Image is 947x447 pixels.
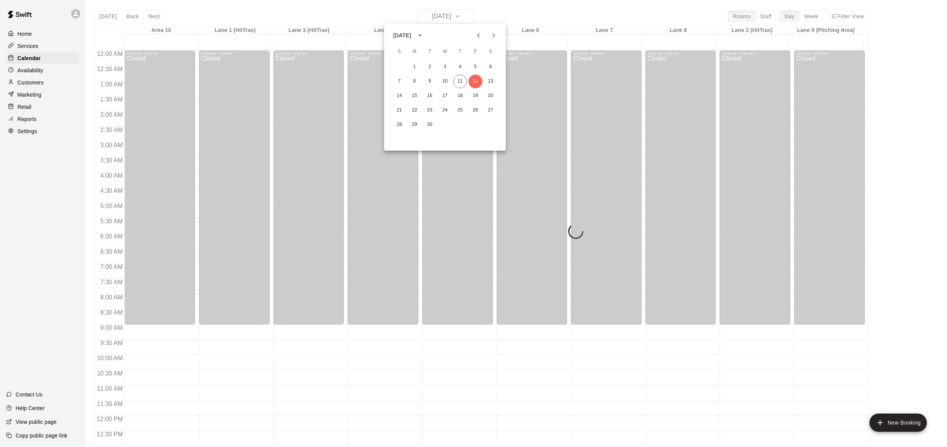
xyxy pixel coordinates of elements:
button: calendar view is open, switch to year view [413,29,426,42]
button: 18 [453,89,467,103]
button: 26 [469,103,482,117]
div: [DATE] [393,32,411,40]
button: 6 [484,60,497,74]
button: 12 [469,75,482,88]
span: Monday [408,44,421,59]
span: Saturday [484,44,497,59]
button: 22 [408,103,421,117]
button: 1 [408,60,421,74]
button: 24 [438,103,452,117]
button: 28 [392,118,406,132]
button: 25 [453,103,467,117]
button: 5 [469,60,482,74]
button: 30 [423,118,437,132]
span: Friday [469,44,482,59]
span: Tuesday [423,44,437,59]
button: Previous month [471,28,486,43]
button: 21 [392,103,406,117]
button: 4 [453,60,467,74]
span: Thursday [453,44,467,59]
button: 16 [423,89,437,103]
button: 10 [438,75,452,88]
button: 9 [423,75,437,88]
button: 19 [469,89,482,103]
button: 2 [423,60,437,74]
button: 23 [423,103,437,117]
button: 14 [392,89,406,103]
button: 13 [484,75,497,88]
button: 27 [484,103,497,117]
span: Sunday [392,44,406,59]
button: 17 [438,89,452,103]
button: 3 [438,60,452,74]
button: 11 [453,75,467,88]
button: 20 [484,89,497,103]
button: 7 [392,75,406,88]
button: 8 [408,75,421,88]
button: 15 [408,89,421,103]
span: Wednesday [438,44,452,59]
button: 29 [408,118,421,132]
button: Next month [486,28,501,43]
